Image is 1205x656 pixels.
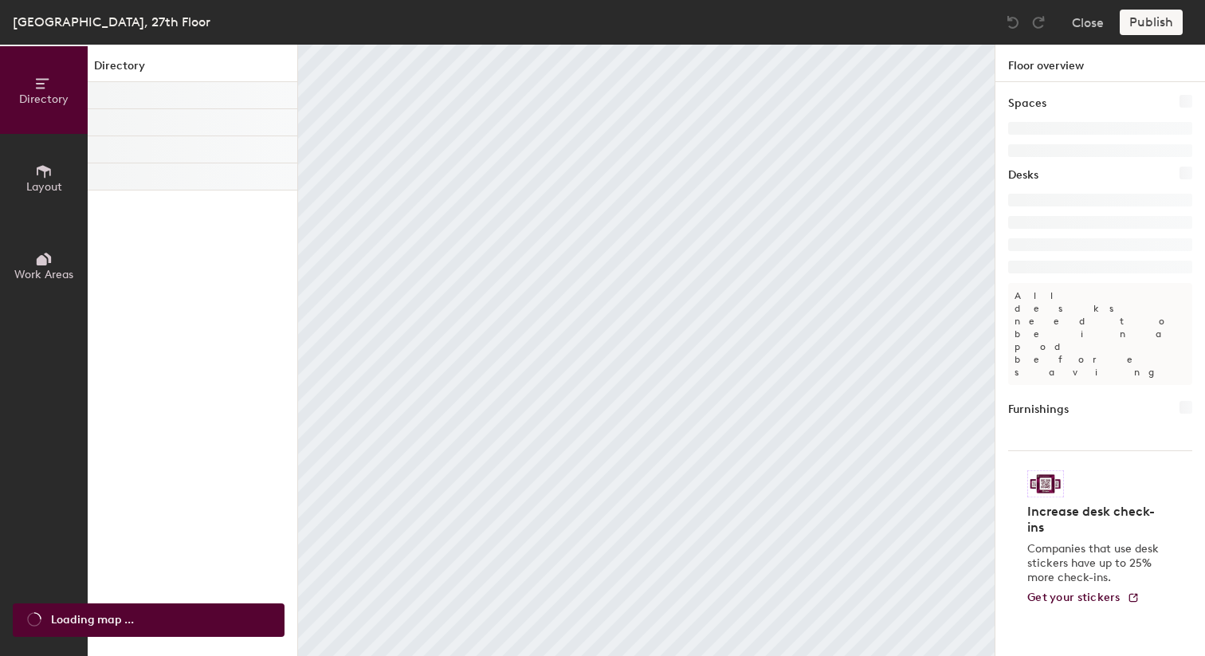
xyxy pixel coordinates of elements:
h4: Increase desk check-ins [1027,504,1164,536]
a: Get your stickers [1027,591,1140,605]
img: Sticker logo [1027,470,1064,497]
img: Undo [1005,14,1021,30]
p: Companies that use desk stickers have up to 25% more check-ins. [1027,542,1164,585]
p: All desks need to be in a pod before saving [1008,283,1192,385]
div: [GEOGRAPHIC_DATA], 27th Floor [13,12,210,32]
span: Work Areas [14,268,73,281]
span: Directory [19,92,69,106]
h1: Floor overview [995,45,1205,82]
h1: Directory [88,57,297,82]
span: Get your stickers [1027,591,1121,604]
span: Layout [26,180,62,194]
h1: Furnishings [1008,401,1069,418]
canvas: Map [298,45,995,656]
h1: Spaces [1008,95,1046,112]
span: Loading map ... [51,611,134,629]
button: Close [1072,10,1104,35]
h1: Desks [1008,167,1038,184]
img: Redo [1030,14,1046,30]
